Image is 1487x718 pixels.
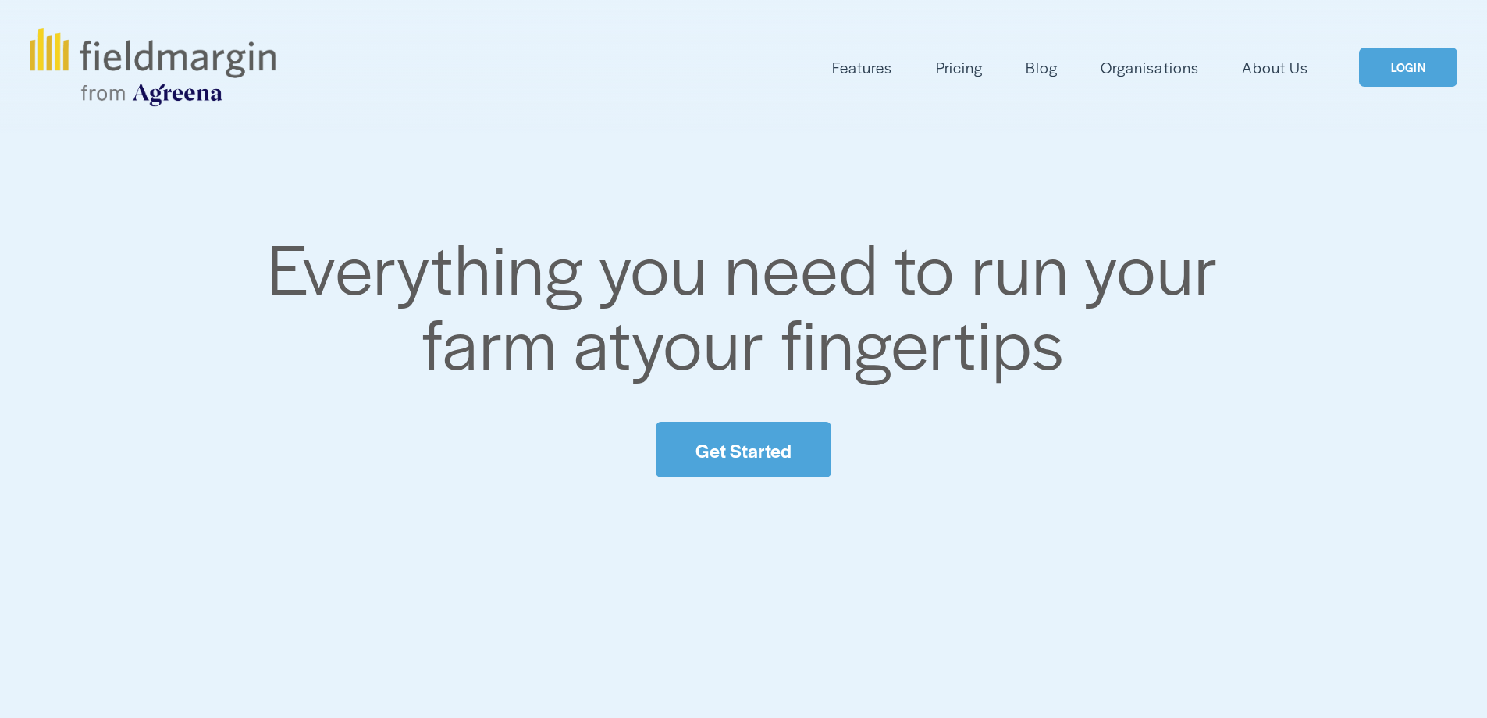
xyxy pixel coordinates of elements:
span: your fingertips [631,292,1065,390]
a: LOGIN [1359,48,1457,88]
a: Organisations [1101,55,1198,80]
a: About Us [1242,55,1308,80]
a: Blog [1026,55,1058,80]
span: Everything you need to run your farm at [268,217,1235,390]
a: Get Started [656,422,831,477]
a: folder dropdown [832,55,892,80]
span: Features [832,56,892,79]
img: fieldmargin.com [30,28,275,106]
a: Pricing [936,55,983,80]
